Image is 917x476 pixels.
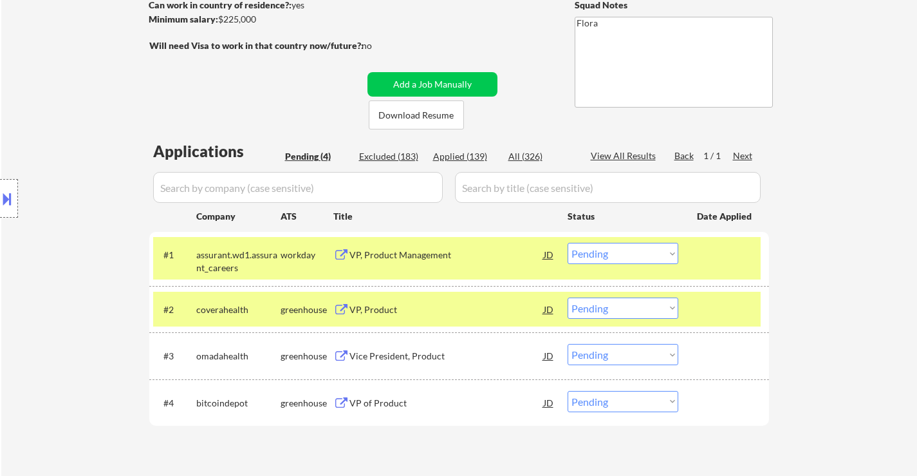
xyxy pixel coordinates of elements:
div: VP, Product Management [349,249,544,262]
div: no [362,39,398,52]
div: ATS [281,210,333,223]
div: $225,000 [149,13,363,26]
div: Excluded (183) [359,150,423,163]
div: Next [733,149,754,162]
button: Download Resume [369,100,464,129]
div: Pending (4) [285,150,349,163]
div: VP of Product [349,397,544,410]
div: Applied (139) [433,150,497,163]
input: Search by company (case sensitive) [153,172,443,203]
div: greenhouse [281,350,333,363]
div: JD [542,391,555,414]
div: VP, Product [349,303,544,316]
div: greenhouse [281,303,333,316]
div: JD [542,243,555,266]
div: bitcoindepot [196,397,281,410]
div: Vice President, Product [349,350,544,363]
div: greenhouse [281,397,333,410]
div: Company [196,210,281,223]
strong: Will need Visa to work in that country now/future?: [149,40,364,51]
div: Status [568,204,678,227]
div: assurant.wd1.assurant_careers [196,249,281,274]
strong: Minimum salary: [149,14,218,24]
div: JD [542,298,555,321]
div: View All Results [591,149,660,162]
input: Search by title (case sensitive) [455,172,761,203]
div: workday [281,249,333,262]
div: All (326) [508,150,573,163]
div: Title [333,210,555,223]
div: #4 [163,397,186,410]
div: omadahealth [196,350,281,363]
div: JD [542,344,555,367]
div: 1 / 1 [703,149,733,162]
button: Add a Job Manually [367,72,497,97]
div: #3 [163,350,186,363]
div: coverahealth [196,303,281,316]
div: Back [674,149,695,162]
div: Date Applied [697,210,754,223]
